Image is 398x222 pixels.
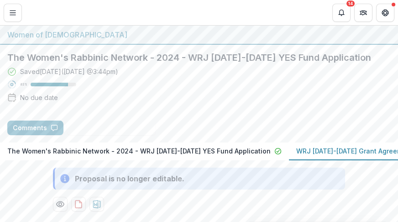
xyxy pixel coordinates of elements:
div: Proposal is no longer editable. [75,173,184,184]
div: 14 [346,0,355,7]
p: 82 % [20,81,27,88]
p: The Women's Rabbinic Network - 2024 - WRJ [DATE]-[DATE] YES Fund Application [7,146,271,156]
button: Partners [354,4,372,22]
button: Comments [7,121,63,135]
div: Women of [DEMOGRAPHIC_DATA] [7,29,391,40]
div: No due date [20,93,58,102]
button: Answer Suggestions [67,121,156,135]
h2: The Women's Rabbinic Network - 2024 - WRJ [DATE]-[DATE] YES Fund Application [7,52,391,63]
button: download-proposal [71,197,86,211]
button: Notifications [332,4,351,22]
button: Preview 1cd5ac29-06ce-4836-b37c-795ffa32e53c-1.pdf [53,197,68,211]
button: Toggle Menu [4,4,22,22]
button: download-proposal [89,197,104,211]
div: Saved [DATE] ( [DATE] @ 3:44pm ) [20,67,118,76]
button: Get Help [376,4,394,22]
